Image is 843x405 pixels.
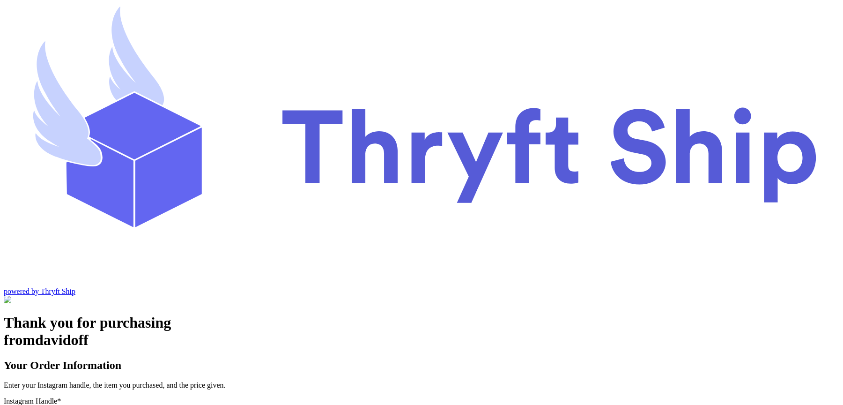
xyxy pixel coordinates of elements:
h2: Your Order Information [4,359,839,372]
img: Customer Form Background [4,296,97,304]
label: Instagram Handle [4,397,61,405]
p: Enter your Instagram handle, the item you purchased, and the price given. [4,381,839,390]
h1: Thank you for purchasing from [4,314,839,349]
span: davidoff [35,331,89,348]
a: powered by Thryft Ship [4,287,75,295]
